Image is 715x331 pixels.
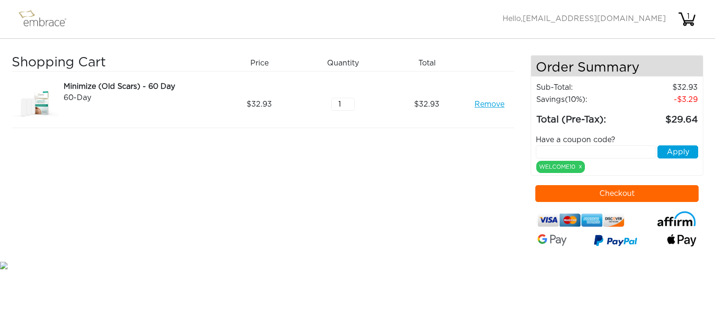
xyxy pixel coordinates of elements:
a: Remove [474,99,504,110]
button: Checkout [535,185,699,202]
img: cart [678,10,696,29]
span: Quantity [327,58,359,69]
a: x [579,162,582,171]
div: Have a coupon code? [529,134,706,145]
img: dfa70dfa-8e49-11e7-8b1f-02e45ca4b85b.jpeg [12,81,58,128]
img: affirm-logo.svg [657,211,696,227]
div: 60-Day [64,92,214,103]
td: 32.93 [625,81,698,94]
span: Hello, [503,15,666,22]
div: Total [388,55,472,71]
h3: Shopping Cart [12,55,214,71]
img: credit-cards.png [538,211,625,229]
div: 1 [679,11,698,22]
td: 29.64 [625,106,698,127]
h4: Order Summary [531,56,703,77]
img: logo.png [16,7,77,31]
span: [EMAIL_ADDRESS][DOMAIN_NAME] [523,15,666,22]
td: 3.29 [625,94,698,106]
span: 32.93 [247,99,272,110]
div: Price [221,55,305,71]
span: 32.93 [414,99,439,110]
img: Google-Pay-Logo.svg [538,234,567,246]
div: Minimize (Old Scars) - 60 Day [64,81,214,92]
img: fullApplePay.png [667,234,696,246]
td: Total (Pre-Tax): [536,106,625,127]
div: WELCOME10 [536,161,585,173]
a: 1 [678,15,696,22]
span: (10%) [565,96,585,103]
img: paypal-v3.png [594,232,637,250]
td: Savings : [536,94,625,106]
button: Apply [657,145,698,158]
td: Sub-Total: [536,81,625,94]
